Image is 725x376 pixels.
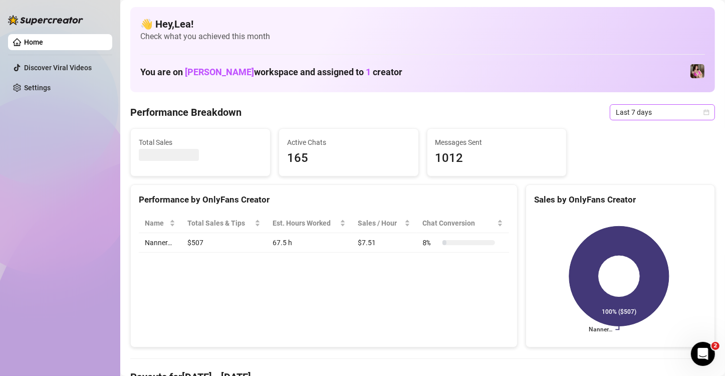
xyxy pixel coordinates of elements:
[287,137,410,148] span: Active Chats
[287,149,410,168] span: 165
[435,149,559,168] span: 1012
[139,137,262,148] span: Total Sales
[690,64,704,78] img: Nanner
[366,67,371,77] span: 1
[422,218,495,229] span: Chat Conversion
[422,237,438,248] span: 8 %
[140,67,402,78] h1: You are on workspace and assigned to creator
[130,105,241,119] h4: Performance Breakdown
[703,109,709,115] span: calendar
[416,214,509,233] th: Chat Conversion
[24,84,51,92] a: Settings
[534,193,706,207] div: Sales by OnlyFans Creator
[187,218,252,229] span: Total Sales & Tips
[181,214,266,233] th: Total Sales & Tips
[267,233,352,253] td: 67.5 h
[140,31,705,42] span: Check what you achieved this month
[589,326,612,333] text: Nanner…
[8,15,83,25] img: logo-BBDzfeDw.svg
[358,218,402,229] span: Sales / Hour
[711,342,719,350] span: 2
[139,233,181,253] td: Nanner…
[435,137,559,148] span: Messages Sent
[24,64,92,72] a: Discover Viral Videos
[691,342,715,366] iframe: Intercom live chat
[273,218,338,229] div: Est. Hours Worked
[352,214,416,233] th: Sales / Hour
[185,67,254,77] span: [PERSON_NAME]
[181,233,266,253] td: $507
[139,193,509,207] div: Performance by OnlyFans Creator
[352,233,416,253] td: $7.51
[145,218,167,229] span: Name
[24,38,43,46] a: Home
[616,105,709,120] span: Last 7 days
[139,214,181,233] th: Name
[140,17,705,31] h4: 👋 Hey, Lea !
